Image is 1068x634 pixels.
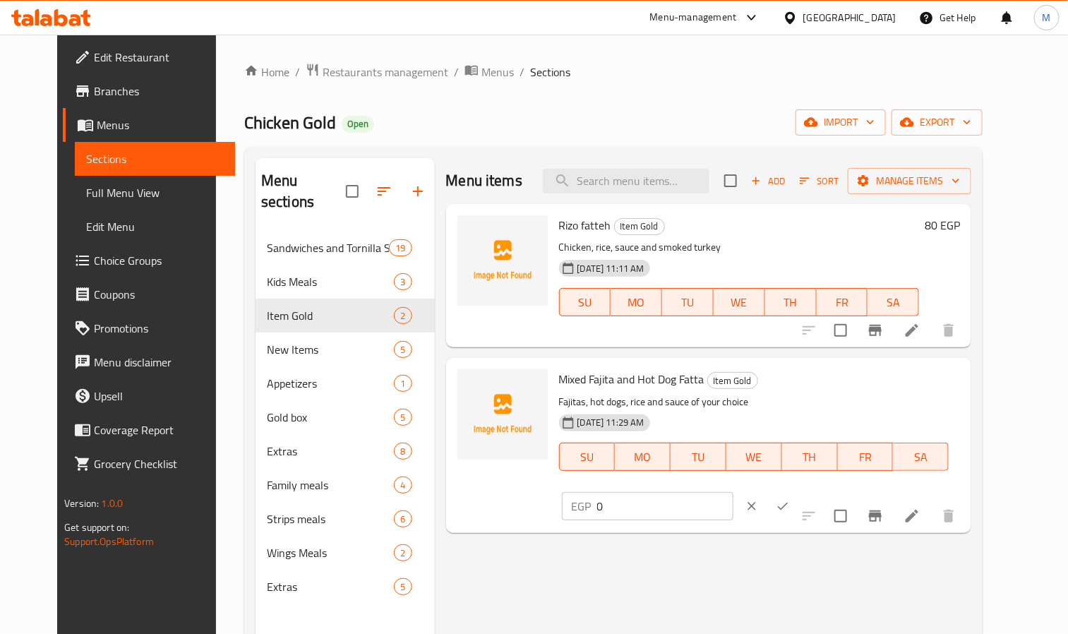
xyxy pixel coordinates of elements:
[559,215,611,236] span: Rizo fatteh
[86,150,224,167] span: Sections
[394,544,412,561] div: items
[395,513,411,526] span: 6
[394,409,412,426] div: items
[716,166,745,196] span: Select section
[572,416,650,429] span: [DATE] 11:29 AM
[903,114,971,131] span: export
[446,170,523,191] h2: Menu items
[1043,10,1051,25] span: M
[267,544,394,561] span: Wings Meals
[800,173,839,189] span: Sort
[395,445,411,458] span: 8
[745,170,791,192] button: Add
[367,174,401,208] span: Sort sections
[63,413,236,447] a: Coverage Report
[389,239,412,256] div: items
[868,288,919,316] button: SA
[611,288,662,316] button: MO
[306,63,448,81] a: Restaurants management
[394,375,412,392] div: items
[267,375,394,392] span: Appetizers
[63,74,236,108] a: Branches
[572,498,592,515] p: EGP
[765,288,817,316] button: TH
[86,184,224,201] span: Full Menu View
[565,447,610,467] span: SU
[256,225,435,609] nav: Menu sections
[892,109,983,136] button: export
[94,83,224,100] span: Branches
[267,477,394,494] div: Family meals
[771,292,811,313] span: TH
[63,447,236,481] a: Grocery Checklist
[395,275,411,289] span: 3
[86,218,224,235] span: Edit Menu
[714,288,765,316] button: WE
[615,443,671,471] button: MO
[394,578,412,595] div: items
[615,218,664,234] span: Item Gold
[788,447,832,467] span: TH
[394,510,412,527] div: items
[94,354,224,371] span: Menu disclaimer
[559,443,616,471] button: SU
[256,265,435,299] div: Kids Meals3
[464,63,514,81] a: Menus
[256,333,435,366] div: New Items5
[565,292,606,313] span: SU
[395,343,411,357] span: 5
[267,341,394,358] span: New Items
[94,49,224,66] span: Edit Restaurant
[94,320,224,337] span: Promotions
[395,479,411,492] span: 4
[267,239,389,256] span: Sandwiches and Tornilla Sandwich
[256,468,435,502] div: Family meals4
[256,366,435,400] div: Appetizers1
[261,170,346,213] h2: Menu sections
[796,109,886,136] button: import
[481,64,514,80] span: Menus
[63,379,236,413] a: Upsell
[394,477,412,494] div: items
[904,508,920,525] a: Edit menu item
[63,277,236,311] a: Coupons
[925,215,960,235] h6: 80 EGP
[530,64,570,80] span: Sections
[662,288,714,316] button: TU
[63,244,236,277] a: Choice Groups
[267,307,394,324] div: Item Gold
[390,241,411,255] span: 19
[707,372,758,389] div: Item Gold
[559,288,611,316] button: SU
[75,142,236,176] a: Sections
[454,64,459,80] li: /
[267,510,394,527] span: Strips meals
[572,262,650,275] span: [DATE] 11:11 AM
[64,518,129,537] span: Get support on:
[395,546,411,560] span: 2
[543,169,709,193] input: search
[94,388,224,405] span: Upsell
[803,10,896,25] div: [GEOGRAPHIC_DATA]
[295,64,300,80] li: /
[64,494,99,513] span: Version:
[244,107,336,138] span: Chicken Gold
[614,218,665,235] div: Item Gold
[838,443,894,471] button: FR
[671,443,726,471] button: TU
[64,532,154,551] a: Support.OpsPlatform
[337,177,367,206] span: Select all sections
[520,64,524,80] li: /
[676,447,721,467] span: TU
[899,447,943,467] span: SA
[267,443,394,460] span: Extras
[267,409,394,426] span: Gold box
[817,288,868,316] button: FR
[749,173,787,189] span: Add
[858,499,892,533] button: Branch-specific-item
